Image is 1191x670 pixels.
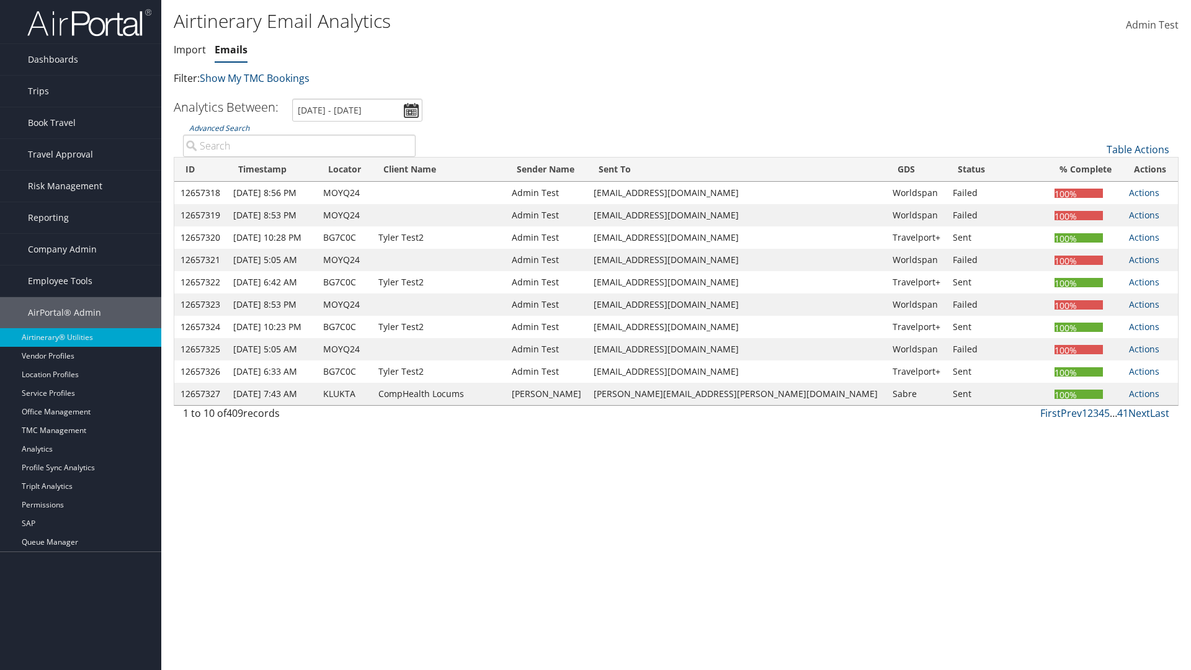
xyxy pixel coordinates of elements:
[947,226,1048,249] td: Sent
[587,338,886,360] td: [EMAIL_ADDRESS][DOMAIN_NAME]
[174,293,227,316] td: 12657323
[28,44,78,75] span: Dashboards
[226,406,243,420] span: 409
[174,226,227,249] td: 12657320
[506,158,588,182] th: Sender Name: activate to sort column ascending
[372,226,505,249] td: Tyler Test2
[200,71,310,85] a: Show My TMC Bookings
[174,8,844,34] h1: Airtinerary Email Analytics
[947,383,1048,405] td: Sent
[174,383,227,405] td: 12657327
[587,226,886,249] td: [EMAIL_ADDRESS][DOMAIN_NAME]
[1055,233,1103,243] div: 100%
[1107,143,1169,156] a: Table Actions
[1126,6,1179,45] a: Admin Test
[183,135,416,157] input: Advanced Search
[28,266,92,297] span: Employee Tools
[1129,298,1159,310] a: Actions
[1061,406,1082,420] a: Prev
[1048,158,1123,182] th: % Complete: activate to sort column ascending
[886,360,947,383] td: Travelport+
[174,249,227,271] td: 12657321
[1117,406,1128,420] a: 41
[1129,231,1159,243] a: Actions
[506,338,588,360] td: Admin Test
[506,316,588,338] td: Admin Test
[587,316,886,338] td: [EMAIL_ADDRESS][DOMAIN_NAME]
[227,182,317,204] td: [DATE] 8:56 PM
[886,271,947,293] td: Travelport+
[587,182,886,204] td: [EMAIL_ADDRESS][DOMAIN_NAME]
[1129,388,1159,400] a: Actions
[1055,390,1103,399] div: 100%
[292,99,422,122] input: [DATE] - [DATE]
[227,249,317,271] td: [DATE] 5:05 AM
[587,383,886,405] td: [PERSON_NAME][EMAIL_ADDRESS][PERSON_NAME][DOMAIN_NAME]
[27,8,151,37] img: airportal-logo.png
[587,360,886,383] td: [EMAIL_ADDRESS][DOMAIN_NAME]
[174,71,844,87] p: Filter:
[886,293,947,316] td: Worldspan
[1129,209,1159,221] a: Actions
[227,360,317,383] td: [DATE] 6:33 AM
[1082,406,1087,420] a: 1
[28,139,93,170] span: Travel Approval
[174,338,227,360] td: 12657325
[886,158,947,182] th: GDS: activate to sort column ascending
[886,338,947,360] td: Worldspan
[317,182,373,204] td: MOYQ24
[227,226,317,249] td: [DATE] 10:28 PM
[1055,323,1103,332] div: 100%
[317,271,373,293] td: BG7C0C
[506,293,588,316] td: Admin Test
[183,406,416,427] div: 1 to 10 of records
[587,249,886,271] td: [EMAIL_ADDRESS][DOMAIN_NAME]
[317,360,373,383] td: BG7C0C
[886,204,947,226] td: Worldspan
[947,316,1048,338] td: Sent
[317,316,373,338] td: BG7C0C
[947,249,1048,271] td: Failed
[174,99,279,115] h3: Analytics Between:
[317,249,373,271] td: MOYQ24
[886,249,947,271] td: Worldspan
[28,107,76,138] span: Book Travel
[1129,365,1159,377] a: Actions
[506,249,588,271] td: Admin Test
[28,202,69,233] span: Reporting
[227,316,317,338] td: [DATE] 10:23 PM
[886,182,947,204] td: Worldspan
[227,158,317,182] th: Timestamp: activate to sort column ascending
[587,293,886,316] td: [EMAIL_ADDRESS][DOMAIN_NAME]
[227,293,317,316] td: [DATE] 8:53 PM
[317,226,373,249] td: BG7C0C
[587,158,886,182] th: Sent To: activate to sort column ascending
[1055,189,1103,198] div: 100%
[947,271,1048,293] td: Sent
[947,182,1048,204] td: Failed
[174,158,227,182] th: ID: activate to sort column descending
[1150,406,1169,420] a: Last
[886,226,947,249] td: Travelport+
[1129,276,1159,288] a: Actions
[227,338,317,360] td: [DATE] 5:05 AM
[1055,367,1103,377] div: 100%
[947,204,1048,226] td: Failed
[317,158,373,182] th: Locator
[317,383,373,405] td: KLUKTA
[587,271,886,293] td: [EMAIL_ADDRESS][DOMAIN_NAME]
[227,204,317,226] td: [DATE] 8:53 PM
[506,204,588,226] td: Admin Test
[1126,18,1179,32] span: Admin Test
[947,360,1048,383] td: Sent
[506,271,588,293] td: Admin Test
[372,383,505,405] td: CompHealth Locums
[587,204,886,226] td: [EMAIL_ADDRESS][DOMAIN_NAME]
[1129,187,1159,199] a: Actions
[372,316,505,338] td: Tyler Test2
[1129,343,1159,355] a: Actions
[189,123,249,133] a: Advanced Search
[1093,406,1099,420] a: 3
[506,360,588,383] td: Admin Test
[174,360,227,383] td: 12657326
